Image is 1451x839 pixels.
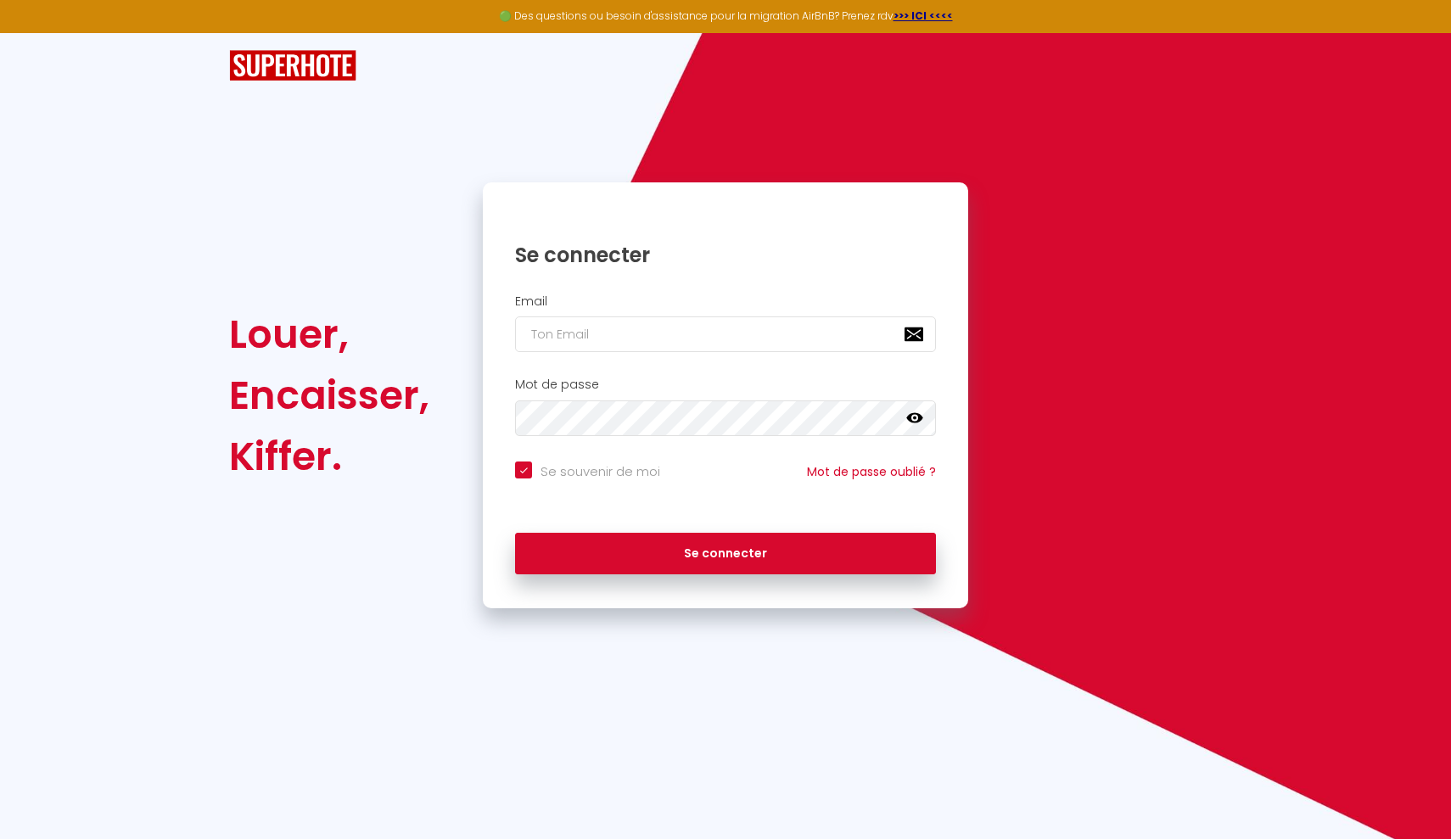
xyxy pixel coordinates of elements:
[515,378,936,392] h2: Mot de passe
[229,50,356,81] img: SuperHote logo
[807,463,936,480] a: Mot de passe oublié ?
[515,242,936,268] h1: Se connecter
[894,8,953,23] a: >>> ICI <<<<
[229,365,429,426] div: Encaisser,
[515,533,936,575] button: Se connecter
[515,294,936,309] h2: Email
[229,304,429,365] div: Louer,
[515,316,936,352] input: Ton Email
[229,426,429,487] div: Kiffer.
